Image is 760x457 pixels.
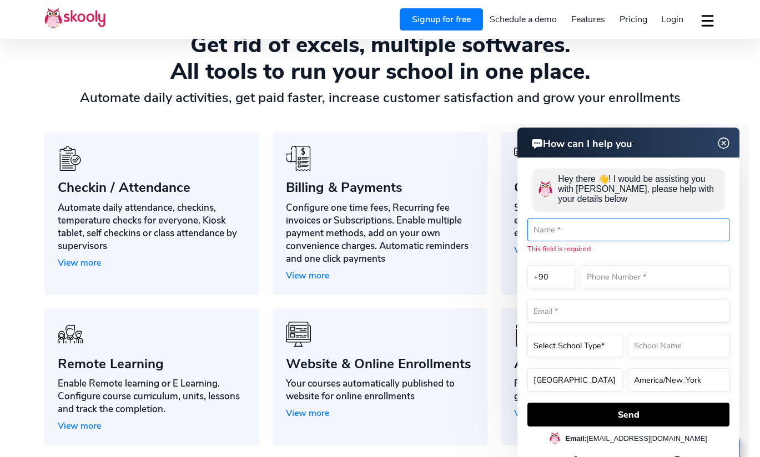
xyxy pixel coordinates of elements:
img: icon-benefits-4 [286,322,311,347]
div: Get rid of excels, multiple softwares. [44,32,716,58]
img: icon-benefits-10 [286,146,311,171]
div: Checkin / Attendance [58,179,246,196]
div: Automate daily activities, get paid faster, increase customer satisfaction and grow your enrollments [44,89,716,106]
div: Remote Learning [58,356,246,372]
img: Skooly [44,7,105,29]
div: Automate daily attendance, checkins, temperature checks for everyone. Kiosk tablet, self checkins... [58,201,246,252]
a: icon-benefits-10Billing & PaymentsConfigure one time fees, Recurring fee invoices or Subscription... [273,133,487,295]
a: Login [654,11,691,28]
div: Your courses automatically published to website for online enrollments [286,377,474,403]
a: icon-benefits-9Checkin / AttendanceAutomate daily attendance, checkins, temperature checks for ev... [44,133,259,295]
button: dropdown menu [699,8,716,33]
span: View more [286,270,329,282]
div: Configure one time fees, Recurring fee invoices or Subscriptions. Enable multiple payment methods... [286,201,474,265]
a: Schedule a demo [483,11,565,28]
div: Website & Online Enrollments [286,356,474,372]
a: Features [564,11,612,28]
a: Pricing [612,11,655,28]
a: icon-benefits-11Remote LearningEnable Remote learning or E Learning. Configure course curriculum,... [44,308,259,445]
a: Signup for free [400,8,483,31]
div: Billing & Payments [286,179,474,196]
img: icon-benefits-11 [58,322,83,347]
span: Login [661,13,683,26]
a: icon-benefits-4Website & Online EnrollmentsYour courses automatically published to website for on... [273,308,487,445]
span: View more [58,420,101,432]
div: Enable Remote learning or E Learning. Configure course curriculum, units, lessons and track the c... [58,377,246,415]
span: View more [58,257,101,269]
img: icon-benefits-9 [58,146,83,171]
div: All tools to run your school in one place. [44,58,716,85]
span: View more [286,407,329,419]
span: Pricing [620,13,647,26]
